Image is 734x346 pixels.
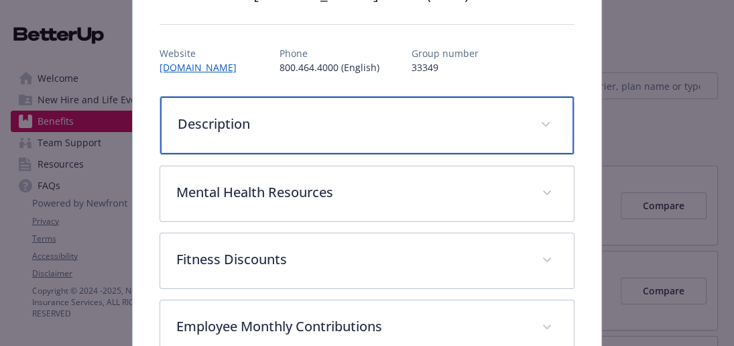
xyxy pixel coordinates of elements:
p: Description [178,114,524,134]
p: Phone [280,46,379,60]
p: Website [160,46,247,60]
div: Description [160,97,574,154]
p: Fitness Discounts [176,249,526,270]
p: Group number [412,46,479,60]
p: 33349 [412,60,479,74]
a: [DOMAIN_NAME] [160,61,247,74]
p: 800.464.4000 (English) [280,60,379,74]
div: Mental Health Resources [160,166,574,221]
p: Employee Monthly Contributions [176,316,526,337]
div: Fitness Discounts [160,233,574,288]
p: Mental Health Resources [176,182,526,203]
